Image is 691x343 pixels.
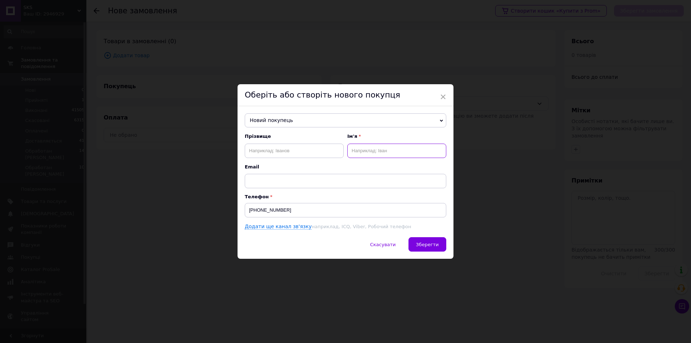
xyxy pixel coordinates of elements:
[238,84,453,106] div: Оберіть або створіть нового покупця
[362,237,403,252] button: Скасувати
[408,237,446,252] button: Зберегти
[245,224,312,230] a: Додати ще канал зв'язку
[347,144,446,158] input: Наприклад: Іван
[347,133,446,140] span: Ім'я
[245,113,446,128] span: Новий покупець
[245,144,344,158] input: Наприклад: Іванов
[370,242,396,247] span: Скасувати
[440,91,446,103] span: ×
[245,194,446,199] p: Телефон
[416,242,439,247] span: Зберегти
[245,203,446,217] input: +38 096 0000000
[245,133,344,140] span: Прізвище
[245,164,446,170] span: Email
[312,224,411,229] span: наприклад, ICQ, Viber, Робочий телефон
